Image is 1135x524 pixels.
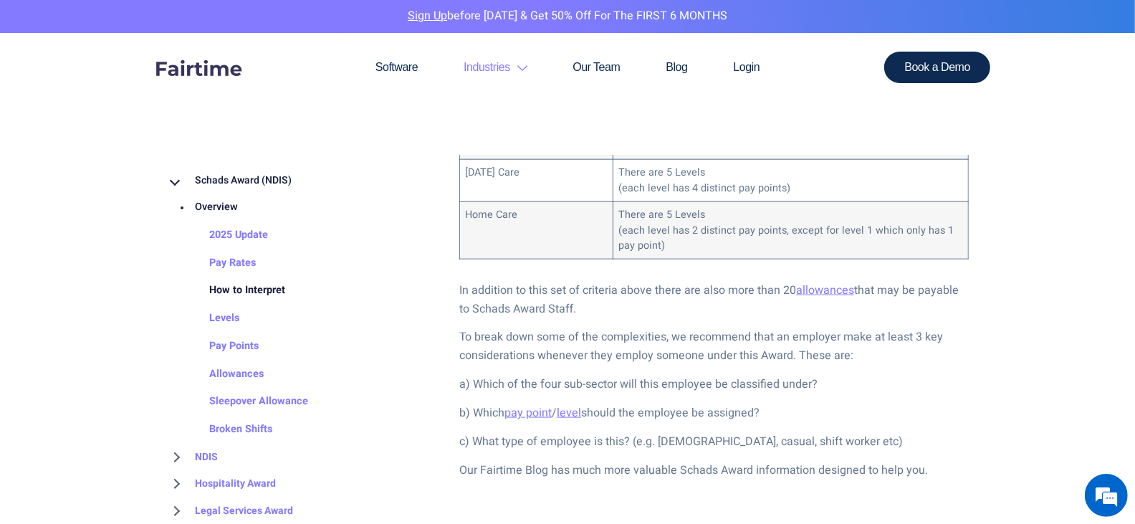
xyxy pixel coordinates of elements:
a: pay point [504,404,552,421]
a: Login [711,33,783,102]
a: Overview [166,194,238,221]
span: Book a Demo [904,62,970,73]
a: Allowances [181,360,264,388]
p: before [DATE] & Get 50% Off for the FIRST 6 MONTHS [11,7,1124,26]
p: b) Which / should the employee be assigned? [459,404,969,423]
a: 2025 Update [181,221,268,249]
div: Chat with us now [75,80,241,99]
textarea: Type your message and hit 'Enter' [7,361,273,411]
p: a) Which of the four sub-sector will this employee be classified under? [459,376,969,394]
a: Book a Demo [884,52,990,83]
a: NDIS [166,443,218,470]
a: Sleepover Allowance [181,388,308,416]
a: Schads Award (NDIS) [166,166,292,194]
a: Legal Services Award [166,497,293,524]
a: Pay Points [181,332,259,360]
p: c) What type of employee is this? (e.g. [DEMOGRAPHIC_DATA], casual, shift worker etc) [459,433,969,452]
td: Home Care [460,201,613,259]
td: There are 5 Levels (each level has 2 distinct pay points, except for level 1 which only has 1 pay... [613,201,968,259]
a: Our Team [550,33,643,102]
p: Our Fairtime Blog has much more valuable Schads Award information designed to help you. [459,462,969,480]
span: We're online! [83,166,198,310]
td: There are 5 Levels (each level has 4 distinct pay points) [613,160,968,202]
td: [DATE] Care [460,160,613,202]
a: level [557,404,581,421]
p: In addition to this set of criteria above there are also more than 20 that may be payable to Scha... [459,282,969,318]
a: Industries [441,33,550,102]
a: Hospitality Award [166,470,276,497]
a: Pay Rates [181,249,256,277]
div: Minimize live chat window [235,7,269,42]
a: How to Interpret [181,277,285,305]
a: Software [353,33,441,102]
a: Levels [181,304,239,332]
a: Broken Shifts [181,415,272,443]
p: To break down some of the complexities, we recommend that an employer make at least 3 key conside... [459,328,969,365]
a: allowances [796,282,854,299]
a: Sign Up [408,7,447,24]
a: Blog [643,33,710,102]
